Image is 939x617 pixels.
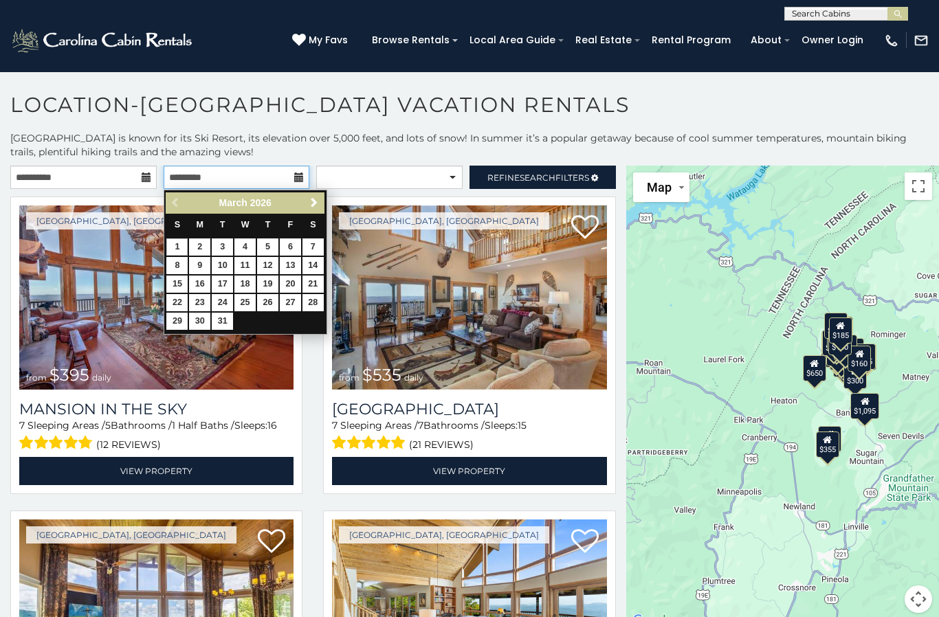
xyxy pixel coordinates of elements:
a: 31 [212,313,233,330]
div: $425 [823,329,846,355]
a: 2 [189,238,210,256]
a: View Property [332,457,606,485]
a: 7 [302,238,324,256]
a: 4 [234,238,256,256]
a: 15 [166,276,188,293]
div: $125 [825,312,848,338]
span: daily [404,372,423,383]
img: Mansion In The Sky [19,205,294,390]
a: 1 [166,238,188,256]
span: My Favs [309,33,348,47]
span: $535 [362,365,401,385]
a: Rental Program [645,30,738,51]
span: 7 [418,419,423,431]
a: My Favs [292,33,351,48]
button: Toggle fullscreen view [905,172,932,200]
span: Sunday [175,220,180,229]
span: Search [520,172,555,183]
a: 28 [302,294,324,311]
a: [GEOGRAPHIC_DATA], [GEOGRAPHIC_DATA] [26,526,236,543]
a: 22 [166,294,188,311]
span: 5 [105,419,111,431]
a: 14 [302,257,324,274]
a: 23 [189,294,210,311]
span: Thursday [265,220,271,229]
span: 1 Half Baths / [172,419,234,431]
a: 19 [257,276,278,293]
a: Southern Star Lodge from $535 daily [332,205,606,390]
a: Browse Rentals [365,30,456,51]
a: 3 [212,238,233,256]
img: mail-regular-white.png [914,33,929,48]
a: 6 [280,238,301,256]
img: White-1-2.png [10,27,196,54]
a: [GEOGRAPHIC_DATA], [GEOGRAPHIC_DATA] [26,212,236,229]
a: Mansion In The Sky [19,400,294,418]
div: $545 [830,344,854,370]
a: 27 [280,294,301,311]
span: 7 [19,419,25,431]
img: phone-regular-white.png [884,33,899,48]
a: Next [306,194,323,212]
span: 16 [267,419,277,431]
a: Mansion In The Sky from $395 daily [19,205,294,390]
span: Wednesday [241,220,250,229]
span: (21 reviews) [409,436,474,453]
img: Southern Star Lodge [332,205,606,390]
span: from [339,372,360,383]
a: 21 [302,276,324,293]
a: RefineSearchFilters [469,166,616,189]
span: Friday [288,220,294,229]
a: Real Estate [568,30,639,51]
span: Monday [197,220,204,229]
a: 13 [280,257,301,274]
a: Add to favorites [258,528,285,557]
span: 2026 [250,197,272,208]
span: 15 [518,419,527,431]
div: $225 [819,426,842,452]
a: 30 [189,313,210,330]
span: from [26,372,47,383]
span: (12 reviews) [96,436,161,453]
a: [GEOGRAPHIC_DATA], [GEOGRAPHIC_DATA] [339,526,549,543]
div: $270 [835,335,858,361]
button: Change map style [633,172,689,202]
a: 17 [212,276,233,293]
a: Add to favorites [571,528,599,557]
div: $355 [816,431,839,457]
span: March [219,197,247,208]
span: Refine Filters [487,172,589,183]
div: $185 [829,317,852,344]
a: 11 [234,257,256,274]
a: 16 [189,276,210,293]
a: 8 [166,257,188,274]
button: Map camera controls [905,585,932,613]
div: $650 [803,355,826,381]
div: $435 [852,344,876,370]
a: 5 [257,238,278,256]
h3: Southern Star Lodge [332,400,606,418]
a: View Property [19,457,294,485]
span: daily [92,372,111,383]
div: Sleeping Areas / Bathrooms / Sleeps: [19,418,294,453]
span: Map [647,180,672,194]
div: $300 [826,340,850,366]
a: 18 [234,276,256,293]
a: [GEOGRAPHIC_DATA], [GEOGRAPHIC_DATA] [339,212,549,229]
a: 24 [212,294,233,311]
a: 25 [234,294,256,311]
a: [GEOGRAPHIC_DATA] [332,400,606,418]
span: Saturday [310,220,316,229]
div: $1,095 [850,393,879,419]
a: Owner Login [795,30,870,51]
a: 10 [212,257,233,274]
div: $180 [829,328,852,355]
span: Tuesday [220,220,225,229]
div: Sleeping Areas / Bathrooms / Sleeps: [332,418,606,453]
a: 26 [257,294,278,311]
a: About [744,30,788,51]
div: $425 [821,330,845,357]
div: $300 [843,363,867,389]
a: Add to favorites [571,214,599,243]
div: $160 [848,346,872,372]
